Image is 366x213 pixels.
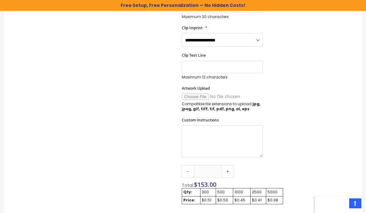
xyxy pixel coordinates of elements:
[202,198,214,203] div: $0.51
[315,196,366,213] iframe: Google Customer Reviews
[234,190,249,195] div: 1000
[217,198,232,203] div: $0.50
[182,14,263,19] p: Maximum 30 characters
[197,180,216,189] span: 153.00
[183,189,192,195] strong: Qty:
[183,197,195,203] strong: Price:
[182,101,260,111] strong: jpg, jpeg, gif, tiff, tif, pdf, png, ai, eps
[252,198,265,203] div: $0.41
[182,117,219,123] span: Custom Instructions
[222,165,234,177] a: +
[252,190,265,195] div: 2500
[267,190,282,195] div: 5000
[202,190,214,195] div: 300
[182,53,206,58] span: Clip Text Line
[182,75,263,80] p: Maximum 12 characters
[182,102,263,111] p: Compatible file extensions to upload:
[234,198,249,203] div: $0.45
[182,25,203,31] span: Clip Imprint
[217,190,232,195] div: 500
[267,198,282,203] div: $0.38
[182,182,194,188] span: Total:
[182,86,210,91] span: Artwork Upload
[182,165,194,177] a: -
[194,180,216,189] span: $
